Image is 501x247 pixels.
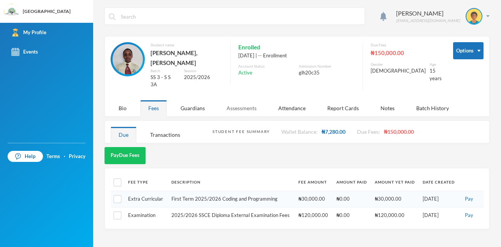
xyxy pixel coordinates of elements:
[219,100,265,116] div: Assessments
[322,128,346,135] span: ₦7,280.00
[333,207,371,223] td: ₦0.00
[408,100,457,116] div: Batch History
[113,44,143,74] img: STUDENT
[238,52,355,60] div: [DATE] | -- Enrollment
[419,174,459,191] th: Date Created
[466,9,482,24] img: STUDENT
[124,174,167,191] th: Fee Type
[69,153,86,160] a: Privacy
[295,174,332,191] th: Fee Amount
[373,100,403,116] div: Notes
[109,13,116,20] img: search
[430,62,442,67] div: Age
[430,67,442,82] div: 15 years
[371,62,426,67] div: Gender
[11,28,46,36] div: My Profile
[463,195,476,203] button: Pay
[371,207,419,223] td: ₦120,000.00
[281,128,318,135] span: Wallet Balance:
[463,211,476,220] button: Pay
[371,42,442,48] div: Due Fees
[173,100,213,116] div: Guardians
[270,100,314,116] div: Attendance
[23,8,71,15] div: [GEOGRAPHIC_DATA]
[371,67,426,75] div: [DEMOGRAPHIC_DATA]
[184,74,223,81] div: 2025/2026
[4,4,19,19] img: logo
[371,174,419,191] th: Amount Yet Paid
[238,69,252,77] span: Active
[124,191,167,207] td: Extra Curricular
[333,174,371,191] th: Amount Paid
[124,207,167,223] td: Examination
[151,74,178,89] div: SS 3 - S S 3A
[151,68,178,74] div: Batch
[419,207,459,223] td: [DATE]
[142,127,188,143] div: Transactions
[168,174,295,191] th: Description
[419,191,459,207] td: [DATE]
[299,63,355,69] div: Admission Number
[371,48,442,58] div: ₦150,000.00
[105,147,146,164] button: PayDue Fees
[212,129,270,135] div: Student Fee Summary
[238,42,260,52] span: Enrolled
[140,100,167,116] div: Fees
[168,191,295,207] td: First Term 2025/2026 Coding and Programming
[319,100,367,116] div: Report Cards
[371,191,419,207] td: ₦30,000.00
[384,128,414,135] span: ₦150,000.00
[396,18,460,24] div: [EMAIL_ADDRESS][DOMAIN_NAME]
[333,191,371,207] td: ₦0.00
[295,207,332,223] td: ₦120,000.00
[120,8,361,25] input: Search
[11,48,38,56] div: Events
[64,153,65,160] div: ·
[46,153,60,160] a: Terms
[168,207,295,223] td: 2025/2026 SSCE Diploma External Examination Fees
[357,128,380,135] span: Due Fees:
[295,191,332,207] td: ₦30,000.00
[111,100,135,116] div: Bio
[184,68,223,74] div: Session
[8,151,43,162] a: Help
[111,127,136,143] div: Due
[453,42,484,59] button: Options
[238,63,295,69] div: Account Status
[151,42,223,48] div: Student name
[299,69,355,77] div: glh20c35
[396,9,460,18] div: [PERSON_NAME]
[151,48,223,68] div: [PERSON_NAME], [PERSON_NAME]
